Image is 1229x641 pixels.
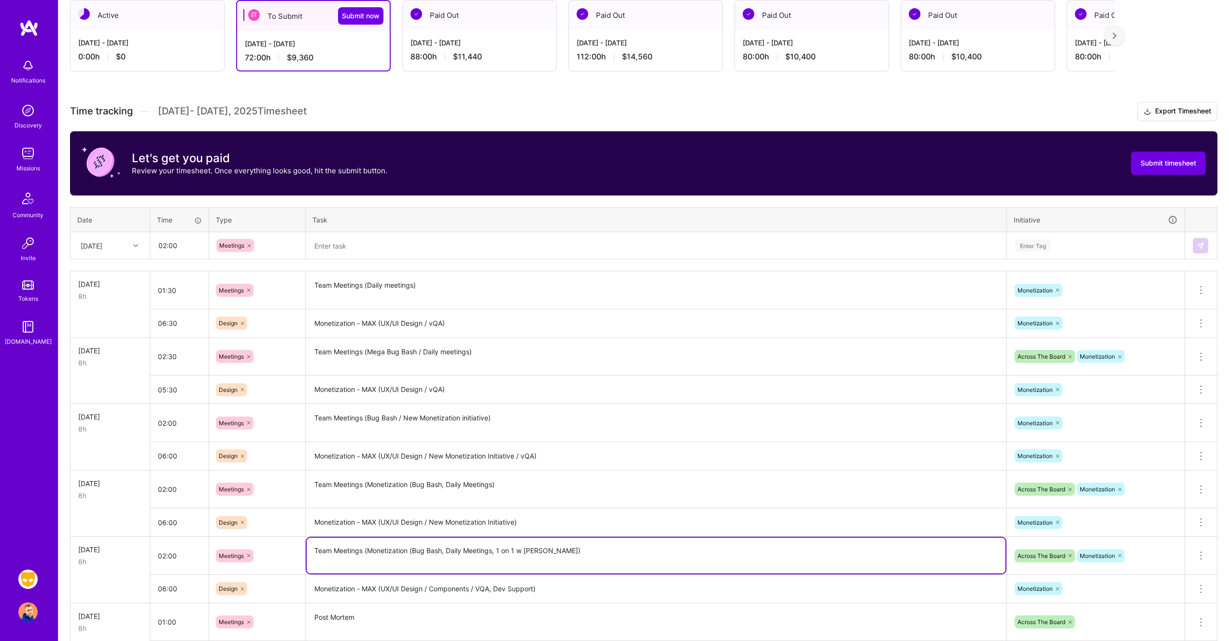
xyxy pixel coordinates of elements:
textarea: Team Meetings (Bug Bash / New Monetization initiative) [307,405,1005,441]
div: [DATE] - [DATE] [245,39,382,49]
div: Paid Out [735,0,889,30]
img: coin [82,143,120,181]
p: Review your timesheet. Once everything looks good, hit the submit button. [132,166,387,176]
textarea: Monetization - MAX (UX/UI Design / New Monetization Initiative) [307,509,1005,536]
img: Paid Out [909,8,920,20]
div: [DATE] [78,478,142,488]
span: Submit timesheet [1141,158,1196,168]
span: Meetings [219,552,244,559]
img: Grindr: Design [18,570,38,589]
span: $11,440 [453,52,482,62]
span: Meetings [219,353,244,360]
div: Paid Out [901,0,1055,30]
div: 80:00 h [1075,52,1213,62]
input: HH:MM [150,344,209,369]
textarea: Team Meetings (Monetization (Bug Bash, Daily Meetings) [307,472,1005,508]
input: HH:MM [150,377,209,403]
input: HH:MM [150,310,209,336]
img: User Avatar [18,602,38,622]
span: Monetization [1017,419,1053,427]
textarea: Monetization - MAX (UX/UI Design / vQA) [307,310,1005,337]
div: Initiative [1014,214,1178,225]
button: Submit now [338,7,383,25]
span: Monetization [1017,452,1053,460]
span: Meetings [219,419,244,427]
input: HH:MM [150,476,209,502]
span: [DATE] - [DATE] , 2025 Timesheet [158,105,307,117]
img: guide book [18,317,38,336]
div: 0:00 h [78,52,216,62]
span: $10,400 [951,52,982,62]
img: Paid Out [1075,8,1087,20]
div: Paid Out [403,0,556,30]
input: HH:MM [150,609,209,635]
th: Date [71,207,150,232]
span: Meetings [219,242,244,249]
div: 8h [78,291,142,301]
span: Meetings [219,618,244,626]
div: Enter Tag [1015,238,1051,253]
input: HH:MM [150,510,209,535]
span: $9,360 [287,53,313,63]
span: $10,400 [785,52,816,62]
span: Monetization [1017,386,1053,393]
div: [DATE] [81,240,102,251]
div: 112:00 h [577,52,715,62]
input: HH:MM [150,543,209,569]
span: Across The Board [1017,618,1065,626]
div: [DATE] - [DATE] [577,38,715,48]
img: To Submit [248,9,260,21]
th: Type [209,207,306,232]
input: HH:MM [150,443,209,469]
div: 8h [78,623,142,633]
span: Across The Board [1017,486,1065,493]
div: [DOMAIN_NAME] [5,336,52,347]
div: Paid Out [1067,0,1221,30]
div: Notifications [11,75,45,85]
span: Across The Board [1017,552,1065,559]
textarea: Team Meetings (Mega Bug Bash / Daily meetings) [307,339,1005,376]
span: $0 [116,52,126,62]
img: Invite [18,234,38,253]
div: [DATE] [78,544,142,555]
span: Monetization [1017,287,1053,294]
div: [DATE] - [DATE] [78,38,216,48]
i: icon Chevron [133,243,138,248]
div: 8h [78,490,142,501]
div: 8h [78,358,142,368]
span: Design [219,519,238,526]
img: tokens [22,280,34,290]
span: Monetization [1080,486,1115,493]
span: Monetization [1017,320,1053,327]
span: Time tracking [70,105,133,117]
a: User Avatar [16,602,40,622]
img: Community [16,187,40,210]
span: Design [219,320,238,327]
span: Monetization [1017,519,1053,526]
div: Tokens [18,293,38,304]
textarea: Monetization - MAX (UX/UI Design / New Monetization Initiative / vQA) [307,443,1005,470]
div: Missions [16,163,40,173]
div: 8h [78,424,142,434]
div: 80:00 h [909,52,1047,62]
div: [DATE] - [DATE] [743,38,881,48]
textarea: Team Meetings (Monetization (Bug Bash, Daily Meetings, 1 on 1 w [PERSON_NAME]) [307,538,1005,573]
span: Design [219,585,238,592]
textarea: Team Meetings (Daily meetings) [307,272,1005,308]
div: [DATE] - [DATE] [410,38,549,48]
span: Design [219,452,238,460]
button: Submit timesheet [1131,152,1206,175]
input: HH:MM [150,576,209,601]
th: Task [306,207,1007,232]
textarea: Monetization - MAX (UX/UI Design / Components / VQA, Dev Support) [307,576,1005,602]
input: HH:MM [151,233,208,258]
div: [DATE] [78,346,142,356]
div: To Submit [237,1,390,31]
div: [DATE] [78,611,142,621]
img: Paid Out [743,8,754,20]
img: Paid Out [410,8,422,20]
div: Time [157,215,202,225]
input: HH:MM [150,410,209,436]
div: [DATE] [78,279,142,289]
span: Meetings [219,287,244,294]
